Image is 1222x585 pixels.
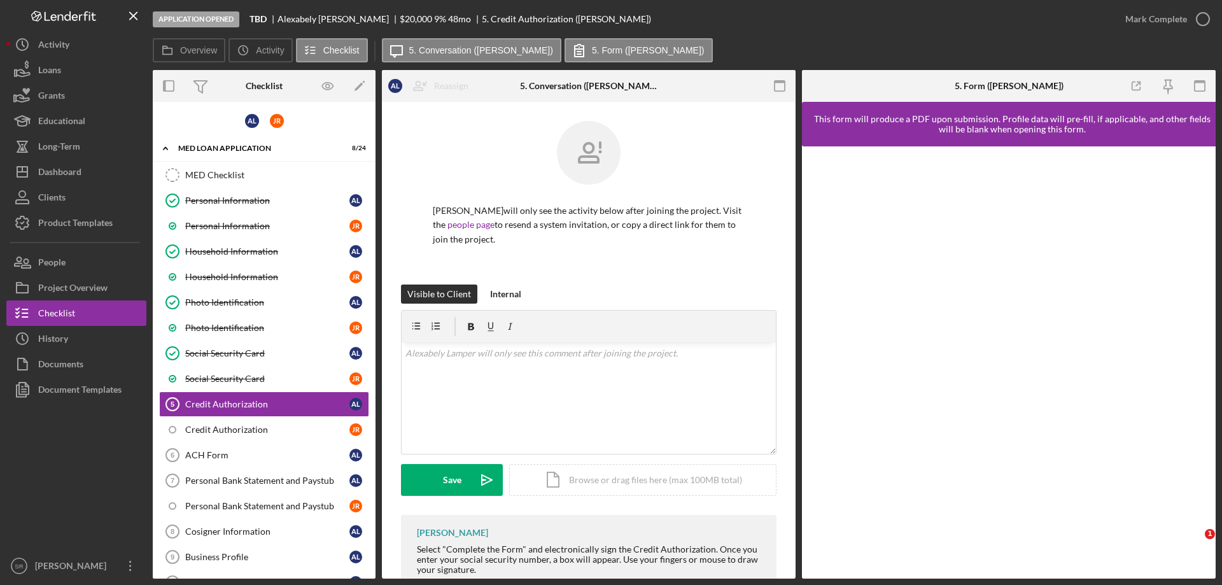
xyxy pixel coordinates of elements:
[185,526,349,537] div: Cosigner Information
[185,170,369,180] div: MED Checklist
[277,14,400,24] div: Alexabely [PERSON_NAME]
[153,38,225,62] button: Overview
[159,315,369,341] a: Photo IdentificationJR
[185,272,349,282] div: Household Information
[185,323,349,333] div: Photo Identification
[484,285,528,304] button: Internal
[382,38,561,62] button: 5. Conversation ([PERSON_NAME])
[349,220,362,232] div: J R
[153,11,239,27] div: Application Opened
[185,221,349,231] div: Personal Information
[159,442,369,468] a: 6ACH FormAL
[349,194,362,207] div: A L
[185,246,349,257] div: Household Information
[349,296,362,309] div: A L
[349,423,362,436] div: J R
[185,425,349,435] div: Credit Authorization
[323,45,360,55] label: Checklist
[171,477,174,484] tspan: 7
[270,114,284,128] div: J R
[159,519,369,544] a: 8Cosigner InformationAL
[417,528,488,538] div: [PERSON_NAME]
[955,81,1064,91] div: 5. Form ([PERSON_NAME])
[815,159,1204,566] iframe: Lenderfit form
[349,347,362,360] div: A L
[32,553,115,582] div: [PERSON_NAME]
[15,563,23,570] text: SR
[159,366,369,391] a: Social Security CardJR
[349,525,362,538] div: A L
[159,264,369,290] a: Household InformationJR
[349,271,362,283] div: J R
[178,144,334,152] div: MED Loan Application
[159,290,369,315] a: Photo IdentificationAL
[565,38,713,62] button: 5. Form ([PERSON_NAME])
[180,45,217,55] label: Overview
[808,114,1216,134] div: This form will produce a PDF upon submission. Profile data will pre-fill, if applicable, and othe...
[401,285,477,304] button: Visible to Client
[171,451,174,459] tspan: 6
[409,45,553,55] label: 5. Conversation ([PERSON_NAME])
[159,468,369,493] a: 7Personal Bank Statement and PaystubAL
[6,553,146,579] button: SR[PERSON_NAME]
[185,450,349,460] div: ACH Form
[349,321,362,334] div: J R
[349,398,362,411] div: A L
[407,285,471,304] div: Visible to Client
[349,500,362,512] div: J R
[400,13,432,24] span: $20,000
[349,551,362,563] div: A L
[434,14,446,24] div: 9 %
[159,544,369,570] a: 9Business ProfileAL
[171,553,174,561] tspan: 9
[434,73,468,99] div: Reassign
[447,219,495,230] a: people page
[1179,529,1209,560] iframe: Intercom live chat
[159,493,369,519] a: Personal Bank Statement and PaystubJR
[256,45,284,55] label: Activity
[185,195,349,206] div: Personal Information
[349,449,362,462] div: A L
[159,239,369,264] a: Household InformationAL
[1125,6,1187,32] div: Mark Complete
[185,399,349,409] div: Credit Authorization
[490,285,521,304] div: Internal
[401,464,503,496] button: Save
[185,501,349,511] div: Personal Bank Statement and Paystub
[520,81,658,91] div: 5. Conversation ([PERSON_NAME])
[171,400,174,408] tspan: 5
[185,297,349,307] div: Photo Identification
[249,14,267,24] b: TBD
[159,213,369,239] a: Personal InformationJR
[349,372,362,385] div: J R
[433,204,745,246] p: [PERSON_NAME] will only see the activity below after joining the project. Visit the to resend a s...
[417,544,764,575] div: Select "Complete the Form" and electronically sign the Credit Authorization. Once you enter your ...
